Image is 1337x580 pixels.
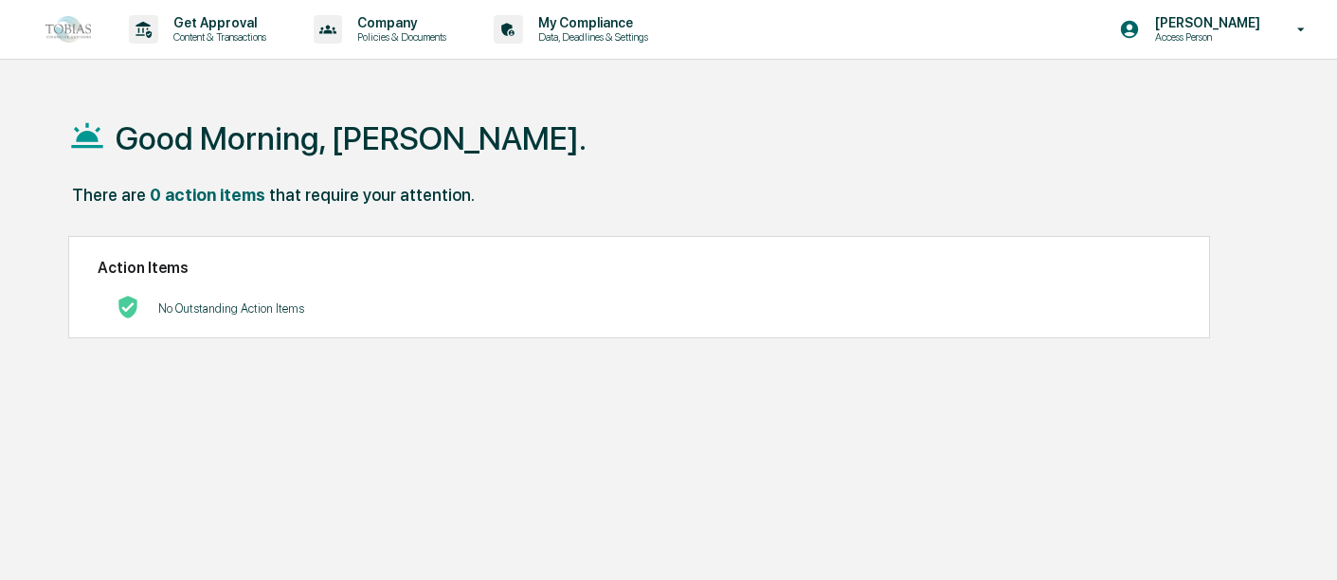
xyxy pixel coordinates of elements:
[342,15,456,30] p: Company
[117,296,139,318] img: No Actions logo
[523,30,658,44] p: Data, Deadlines & Settings
[158,301,304,316] p: No Outstanding Action Items
[269,185,475,205] div: that require your attention.
[1140,30,1270,44] p: Access Person
[150,185,265,205] div: 0 action items
[116,119,587,157] h1: Good Morning, [PERSON_NAME].
[98,259,1181,277] h2: Action Items
[342,30,456,44] p: Policies & Documents
[158,15,276,30] p: Get Approval
[523,15,658,30] p: My Compliance
[1140,15,1270,30] p: [PERSON_NAME]
[72,185,146,205] div: There are
[45,16,91,42] img: logo
[158,30,276,44] p: Content & Transactions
